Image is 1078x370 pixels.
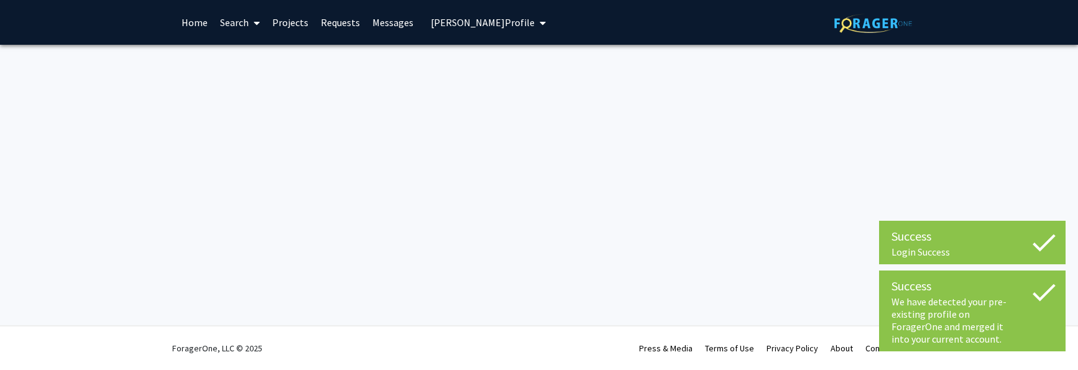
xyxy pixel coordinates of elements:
[891,227,1053,246] div: Success
[891,246,1053,258] div: Login Success
[767,343,818,354] a: Privacy Policy
[431,16,535,29] span: [PERSON_NAME] Profile
[175,1,214,44] a: Home
[266,1,315,44] a: Projects
[315,1,366,44] a: Requests
[891,277,1053,295] div: Success
[831,343,853,354] a: About
[366,1,420,44] a: Messages
[834,14,912,33] img: ForagerOne Logo
[705,343,754,354] a: Terms of Use
[214,1,266,44] a: Search
[639,343,693,354] a: Press & Media
[172,326,262,370] div: ForagerOne, LLC © 2025
[865,343,906,354] a: Contact Us
[891,295,1053,345] div: We have detected your pre-existing profile on ForagerOne and merged it into your current account.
